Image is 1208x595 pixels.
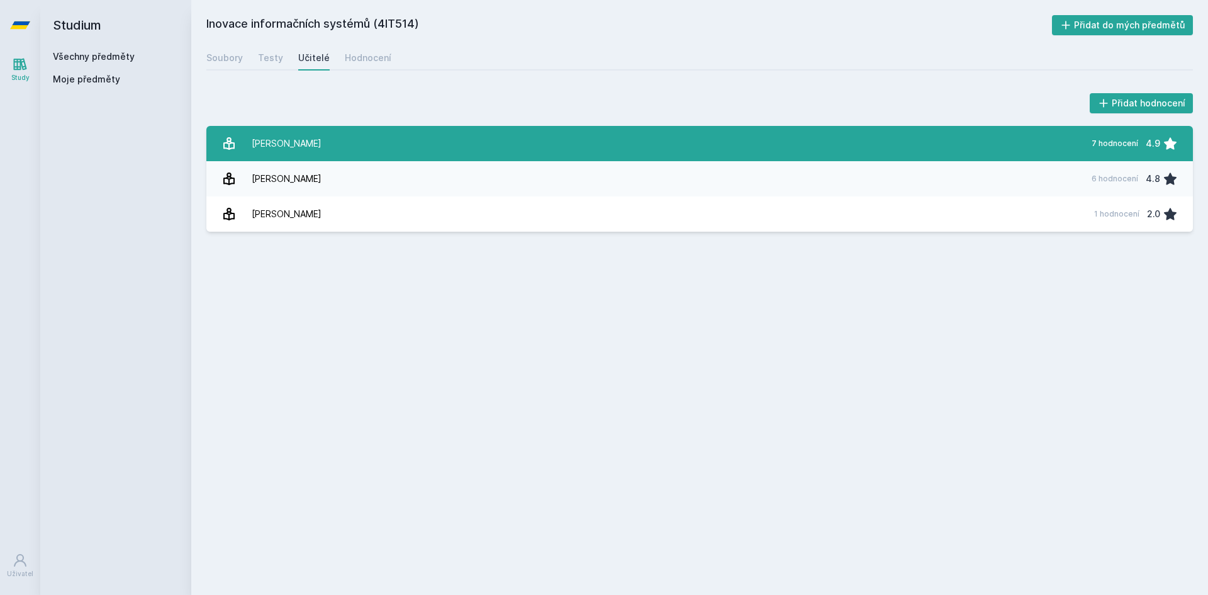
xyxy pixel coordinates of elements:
div: [PERSON_NAME] [252,201,322,227]
div: 6 hodnocení [1092,174,1138,184]
a: Hodnocení [345,45,391,71]
div: 1 hodnocení [1094,209,1139,219]
div: 2.0 [1147,201,1160,227]
button: Přidat do mých předmětů [1052,15,1194,35]
div: 4.9 [1146,131,1160,156]
div: Soubory [206,52,243,64]
div: 7 hodnocení [1092,139,1138,149]
a: Soubory [206,45,243,71]
div: Uživatel [7,569,33,579]
a: Study [3,50,38,89]
div: [PERSON_NAME] [252,166,322,191]
h2: Inovace informačních systémů (4IT514) [206,15,1052,35]
a: [PERSON_NAME] 6 hodnocení 4.8 [206,161,1193,196]
a: Testy [258,45,283,71]
div: 4.8 [1146,166,1160,191]
a: [PERSON_NAME] 7 hodnocení 4.9 [206,126,1193,161]
button: Přidat hodnocení [1090,93,1194,113]
span: Moje předměty [53,73,120,86]
div: Testy [258,52,283,64]
a: Uživatel [3,547,38,585]
div: Učitelé [298,52,330,64]
div: Study [11,73,30,82]
div: Hodnocení [345,52,391,64]
a: [PERSON_NAME] 1 hodnocení 2.0 [206,196,1193,232]
a: Všechny předměty [53,51,135,62]
div: [PERSON_NAME] [252,131,322,156]
a: Učitelé [298,45,330,71]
